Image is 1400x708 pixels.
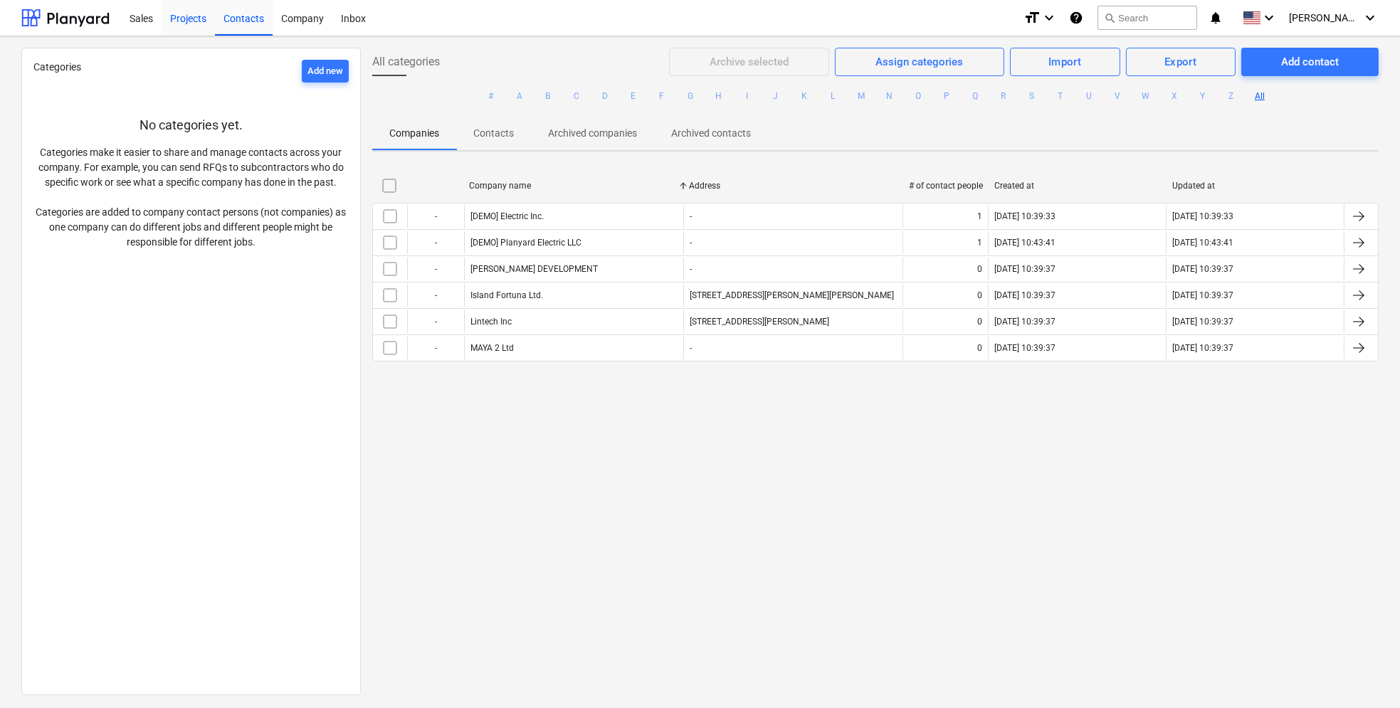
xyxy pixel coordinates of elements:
[881,88,898,105] button: N
[977,290,982,300] div: 0
[682,88,699,105] button: G
[511,88,528,105] button: A
[1172,181,1339,191] div: Updated at
[1104,12,1115,23] span: search
[1260,9,1278,26] i: keyboard_arrow_down
[1048,53,1082,71] div: Import
[1126,48,1236,76] button: Export
[470,343,514,353] div: MAYA 2 Ltd
[994,290,1056,300] div: [DATE] 10:39:37
[470,317,512,327] div: Lintech Inc
[1023,9,1041,26] i: format_size
[1194,88,1211,105] button: Y
[596,88,614,105] button: D
[994,317,1056,327] div: [DATE] 10:39:37
[977,264,982,274] div: 0
[977,238,982,248] div: 1
[568,88,585,105] button: C
[1172,343,1233,353] div: [DATE] 10:39:37
[690,211,692,221] div: -
[470,264,598,274] div: [PERSON_NAME] DEVELOPMENT
[1289,12,1360,23] span: [PERSON_NAME]
[690,290,894,300] div: [STREET_ADDRESS][PERSON_NAME][PERSON_NAME]
[1172,290,1233,300] div: [DATE] 10:39:37
[977,343,982,353] div: 0
[540,88,557,105] button: B
[1223,88,1240,105] button: Z
[1010,48,1120,76] button: Import
[33,117,349,134] p: No categories yet.
[938,88,955,105] button: P
[671,126,751,141] p: Archived contacts
[653,88,670,105] button: F
[407,205,464,228] div: -
[469,181,678,191] div: Company name
[625,88,642,105] button: E
[307,63,343,80] div: Add new
[1069,9,1083,26] i: Knowledge base
[796,88,813,105] button: K
[470,238,581,248] div: [DEMO] Planyard Electric LLC
[690,317,829,327] div: [STREET_ADDRESS][PERSON_NAME]
[407,258,464,280] div: -
[1329,640,1400,708] iframe: Chat Widget
[372,53,440,70] span: All categories
[994,181,1161,191] div: Created at
[835,48,1004,76] button: Assign categories
[875,53,963,71] div: Assign categories
[1109,88,1126,105] button: V
[483,88,500,105] button: #
[767,88,784,105] button: J
[710,88,727,105] button: H
[1172,264,1233,274] div: [DATE] 10:39:37
[1166,88,1183,105] button: X
[909,181,983,191] div: # of contact people
[33,145,349,250] p: Categories make it easier to share and manage contacts across your company. For example, you can ...
[1041,9,1058,26] i: keyboard_arrow_down
[1281,53,1339,71] div: Add contact
[470,290,543,300] div: Island Fortuna Ltd.
[1172,238,1233,248] div: [DATE] 10:43:41
[1362,9,1379,26] i: keyboard_arrow_down
[910,88,927,105] button: O
[824,88,841,105] button: L
[407,231,464,254] div: -
[853,88,870,105] button: M
[994,238,1056,248] div: [DATE] 10:43:41
[739,88,756,105] button: I
[470,211,544,221] div: [DEMO] Electric Inc.
[1209,9,1223,26] i: notifications
[1251,88,1268,105] button: All
[33,61,81,73] span: Categories
[689,181,898,191] div: Address
[302,60,349,83] button: Add new
[1172,211,1233,221] div: [DATE] 10:39:33
[977,317,982,327] div: 0
[1098,6,1197,30] button: Search
[473,126,514,141] p: Contacts
[548,126,637,141] p: Archived companies
[690,238,692,248] div: -
[1172,317,1233,327] div: [DATE] 10:39:37
[407,310,464,333] div: -
[1164,53,1197,71] div: Export
[994,211,1056,221] div: [DATE] 10:39:33
[690,343,692,353] div: -
[1052,88,1069,105] button: T
[994,264,1056,274] div: [DATE] 10:39:37
[389,126,439,141] p: Companies
[1241,48,1379,76] button: Add contact
[407,284,464,307] div: -
[967,88,984,105] button: Q
[1023,88,1041,105] button: S
[407,337,464,359] div: -
[1080,88,1098,105] button: U
[977,211,982,221] div: 1
[994,343,1056,353] div: [DATE] 10:39:37
[1137,88,1154,105] button: W
[995,88,1012,105] button: R
[690,264,692,274] div: -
